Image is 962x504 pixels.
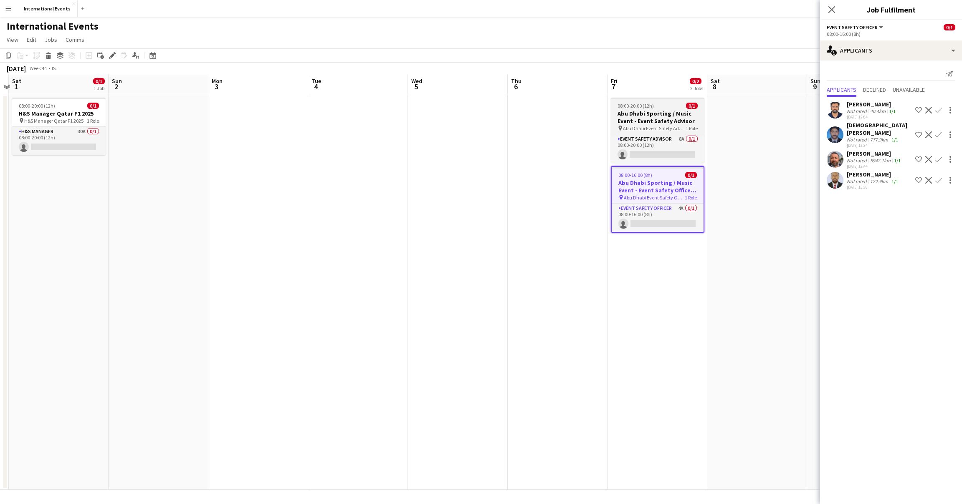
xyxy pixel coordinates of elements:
div: 777.9km [868,136,890,143]
span: Thu [511,77,522,85]
app-card-role: Event Safety Advisor8A0/108:00-20:00 (12h) [611,134,704,163]
h3: Abu Dhabi Sporting / Music Event - Event Safety Officer Night Shift [612,179,704,194]
app-card-role: Event Safety Officer4A0/108:00-16:00 (8h) [612,204,704,232]
span: 8 [709,82,720,91]
span: Event Safety Officer [827,24,878,30]
app-job-card: 08:00-20:00 (12h)0/1H&S Manager Qatar F1 2025 H&S Manager Qatar F1 20251 RoleH&S Manager30A0/108:... [12,98,106,155]
span: Fri [611,77,618,85]
span: 0/1 [944,24,955,30]
div: Not rated [847,136,868,143]
span: Sat [711,77,720,85]
span: 1 Role [87,118,99,124]
div: [DATE] 12:04 [847,114,897,120]
app-card-role: H&S Manager30A0/108:00-20:00 (12h) [12,127,106,155]
h3: Abu Dhabi Sporting / Music Event - Event Safety Advisor [611,110,704,125]
app-skills-label: 1/1 [891,178,898,184]
div: [DATE] [7,64,26,73]
span: 2 [111,82,122,91]
div: 08:00-16:00 (8h) [827,31,955,37]
div: Not rated [847,108,868,114]
div: [PERSON_NAME] [847,171,900,178]
span: Abu Dhabi Event Safety Officer - Night [624,194,685,201]
span: 1 Role [686,125,698,131]
span: 0/1 [93,78,105,84]
span: Sun [810,77,820,85]
app-job-card: 08:00-20:00 (12h)0/1Abu Dhabi Sporting / Music Event - Event Safety Advisor Abu Dhabi Event Safet... [611,98,704,163]
span: 0/1 [686,103,698,109]
span: Mon [212,77,223,85]
a: Edit [23,34,40,45]
span: 7 [610,82,618,91]
span: 5 [410,82,422,91]
a: View [3,34,22,45]
div: Not rated [847,157,868,164]
div: [PERSON_NAME] [847,101,897,108]
span: 0/2 [690,78,701,84]
a: Jobs [41,34,61,45]
span: 08:00-20:00 (12h) [19,103,55,109]
span: Comms [66,36,84,43]
span: 4 [310,82,321,91]
span: 0/1 [685,172,697,178]
span: Wed [411,77,422,85]
a: Comms [62,34,88,45]
span: Edit [27,36,36,43]
div: Not rated [847,178,868,184]
div: Applicants [820,40,962,60]
span: 1 [11,82,21,91]
div: [DEMOGRAPHIC_DATA][PERSON_NAME] [847,121,912,136]
span: Week 44 [28,65,48,71]
div: 5942.1km [868,157,892,164]
span: 08:00-20:00 (12h) [618,103,654,109]
h3: Job Fulfilment [820,4,962,15]
span: 0/1 [87,103,99,109]
div: [DATE] 12:34 [847,143,912,148]
span: Jobs [45,36,57,43]
div: 40.4km [868,108,887,114]
span: 9 [809,82,820,91]
h1: International Events [7,20,99,33]
div: 2 Jobs [690,85,703,91]
div: [DATE] 12:44 [847,164,902,169]
span: Unavailable [893,87,925,93]
button: Event Safety Officer [827,24,884,30]
span: Declined [863,87,886,93]
span: 08:00-16:00 (8h) [618,172,652,178]
app-skills-label: 1/1 [889,108,896,114]
app-job-card: 08:00-16:00 (8h)0/1Abu Dhabi Sporting / Music Event - Event Safety Officer Night Shift Abu Dhabi ... [611,166,704,233]
h3: H&S Manager Qatar F1 2025 [12,110,106,117]
span: 3 [210,82,223,91]
span: Applicants [827,87,856,93]
div: 122.9km [868,178,890,184]
button: International Events [17,0,78,17]
div: [DATE] 13:38 [847,184,900,190]
span: Sun [112,77,122,85]
app-skills-label: 1/1 [894,157,901,164]
div: [PERSON_NAME] [847,150,902,157]
div: 1 Job [94,85,104,91]
span: H&S Manager Qatar F1 2025 [24,118,84,124]
span: 6 [510,82,522,91]
span: Abu Dhabi Event Safety Advisor [623,125,686,131]
span: View [7,36,18,43]
app-skills-label: 1/1 [891,136,898,143]
span: 1 Role [685,194,697,201]
div: IST [52,65,58,71]
span: Sat [12,77,21,85]
span: Tue [311,77,321,85]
